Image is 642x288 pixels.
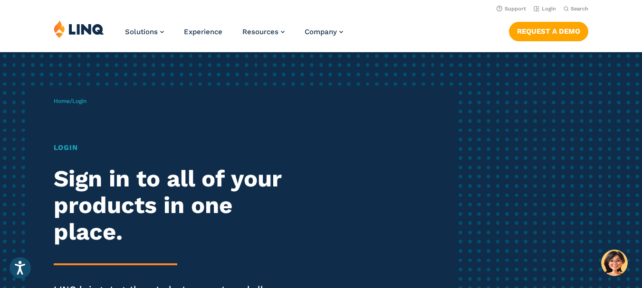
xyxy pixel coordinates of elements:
[125,20,343,51] nav: Primary Navigation
[305,28,343,36] a: Company
[534,6,556,12] a: Login
[601,250,628,276] button: Hello, have a question? Let’s chat.
[54,98,86,104] span: /
[54,166,301,245] h2: Sign in to all of your products in one place.
[242,28,278,36] span: Resources
[125,28,164,36] a: Solutions
[54,20,104,38] img: LINQ | K‑12 Software
[54,98,70,104] a: Home
[72,98,86,104] span: Login
[509,22,588,41] a: Request a Demo
[571,6,588,12] span: Search
[125,28,158,36] span: Solutions
[54,142,301,153] h1: Login
[509,20,588,41] nav: Button Navigation
[305,28,337,36] span: Company
[497,6,526,12] a: Support
[564,5,588,12] button: Open Search Bar
[242,28,285,36] a: Resources
[184,28,222,36] a: Experience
